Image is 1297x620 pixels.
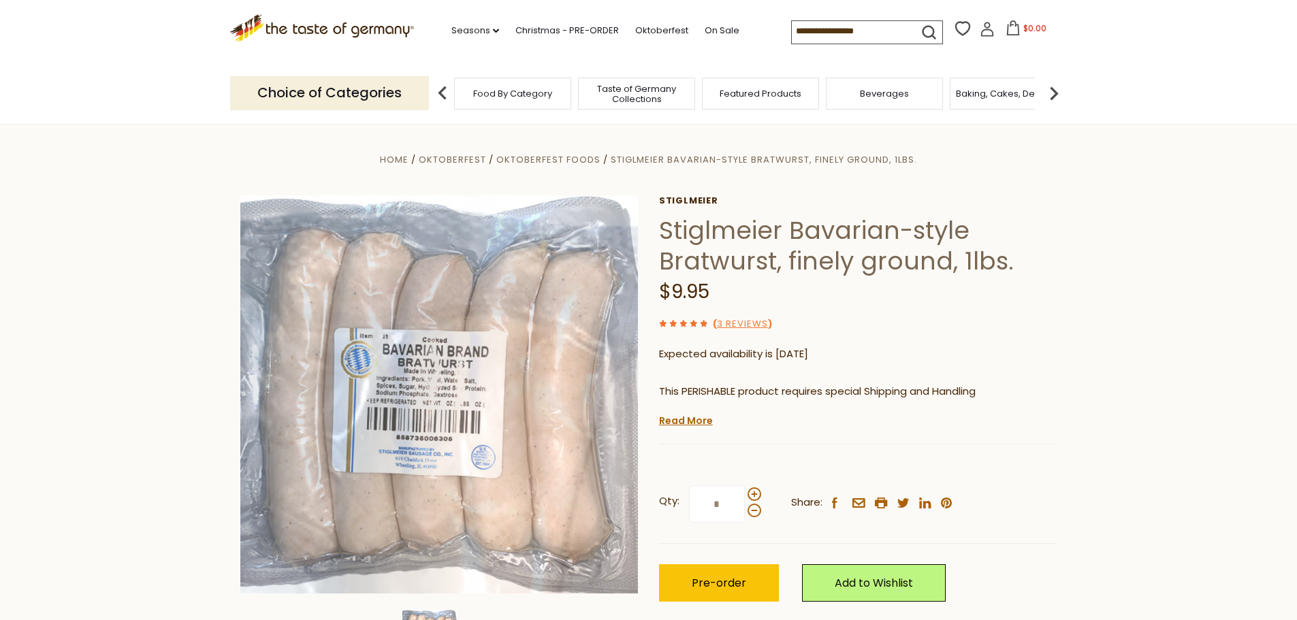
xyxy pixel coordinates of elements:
span: $0.00 [1023,22,1046,34]
p: Expected availability is [DATE] [659,346,1057,363]
button: Pre-order [659,564,779,602]
a: Seasons [451,23,499,38]
a: Featured Products [720,88,801,99]
a: Oktoberfest [419,153,486,166]
span: ( ) [713,317,772,330]
strong: Qty: [659,493,679,510]
a: Oktoberfest [635,23,688,38]
img: Stiglmeier Bavarian-style Bratwurst, finely ground, 1lbs. [240,195,639,593]
a: Read More [659,414,713,427]
input: Qty: [689,485,745,523]
li: We will ship this product in heat-protective packaging and ice. [672,410,1057,427]
p: This PERISHABLE product requires special Shipping and Handling [659,383,1057,400]
a: Baking, Cakes, Desserts [956,88,1061,99]
a: Home [380,153,409,166]
a: Stiglmeier Bavarian-style Bratwurst, finely ground, 1lbs. [611,153,917,166]
img: previous arrow [429,80,456,107]
span: $9.95 [659,278,709,305]
button: $0.00 [997,20,1055,41]
a: Stiglmeier [659,195,1057,206]
a: Oktoberfest Foods [496,153,601,166]
a: On Sale [705,23,739,38]
a: Beverages [860,88,909,99]
p: Choice of Categories [230,76,429,110]
a: Add to Wishlist [802,564,946,602]
img: next arrow [1040,80,1068,107]
a: Christmas - PRE-ORDER [515,23,619,38]
h1: Stiglmeier Bavarian-style Bratwurst, finely ground, 1lbs. [659,215,1057,276]
a: 3 Reviews [717,317,768,331]
a: Taste of Germany Collections [582,84,691,104]
a: Food By Category [473,88,552,99]
span: Pre-order [692,575,746,591]
span: Share: [791,494,822,511]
